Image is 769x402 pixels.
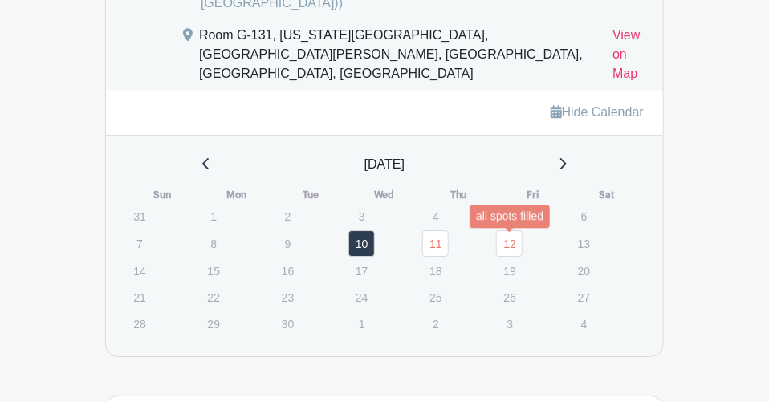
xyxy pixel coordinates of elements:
a: Hide Calendar [551,105,644,119]
p: 14 [126,258,153,283]
p: 3 [348,204,375,229]
th: Fri [495,187,569,203]
th: Tue [274,187,348,203]
p: 31 [126,204,153,229]
p: 23 [275,285,301,310]
div: all spots filled [470,205,550,228]
p: 15 [200,258,226,283]
a: 12 [496,230,523,257]
p: 7 [126,231,153,256]
p: 28 [126,311,153,336]
p: 27 [571,285,597,310]
p: 20 [571,258,597,283]
div: Room G-131, [US_STATE][GEOGRAPHIC_DATA], [GEOGRAPHIC_DATA][PERSON_NAME], [GEOGRAPHIC_DATA], [GEOG... [199,26,600,90]
p: 4 [571,311,597,336]
p: 1 [200,204,226,229]
th: Sun [125,187,199,203]
p: 2 [275,204,301,229]
p: 6 [571,204,597,229]
th: Mon [199,187,273,203]
p: 2 [422,311,449,336]
p: 19 [496,258,523,283]
p: 25 [422,285,449,310]
p: 13 [571,231,597,256]
span: [DATE] [364,155,405,174]
p: 24 [348,285,375,310]
a: View on Map [612,26,644,90]
p: 30 [275,311,301,336]
p: 16 [275,258,301,283]
p: 17 [348,258,375,283]
a: 11 [422,230,449,257]
p: 3 [496,311,523,336]
p: 4 [422,204,449,229]
p: 18 [422,258,449,283]
p: 1 [348,311,375,336]
p: 22 [200,285,226,310]
a: 10 [348,230,375,257]
p: 26 [496,285,523,310]
p: 9 [275,231,301,256]
th: Thu [421,187,495,203]
p: 8 [200,231,226,256]
th: Sat [570,187,644,203]
p: 21 [126,285,153,310]
p: 29 [200,311,226,336]
th: Wed [348,187,421,203]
